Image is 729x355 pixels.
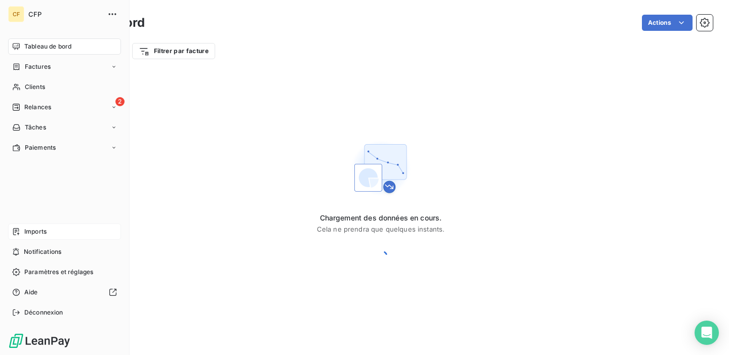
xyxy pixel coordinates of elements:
[317,213,445,223] span: Chargement des données en cours.
[24,308,63,317] span: Déconnexion
[25,123,46,132] span: Tâches
[28,10,101,18] span: CFP
[25,143,56,152] span: Paiements
[132,43,215,59] button: Filtrer par facture
[24,103,51,112] span: Relances
[24,42,71,51] span: Tableau de bord
[25,62,51,71] span: Factures
[24,227,47,236] span: Imports
[8,6,24,22] div: CF
[24,288,38,297] span: Aide
[8,333,71,349] img: Logo LeanPay
[8,284,121,300] a: Aide
[24,268,93,277] span: Paramètres et réglages
[115,97,125,106] span: 2
[695,321,719,345] div: Open Intercom Messenger
[24,247,61,256] span: Notifications
[25,82,45,92] span: Clients
[317,225,445,233] span: Cela ne prendra que quelques instants.
[642,15,693,31] button: Actions
[348,136,413,201] img: First time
